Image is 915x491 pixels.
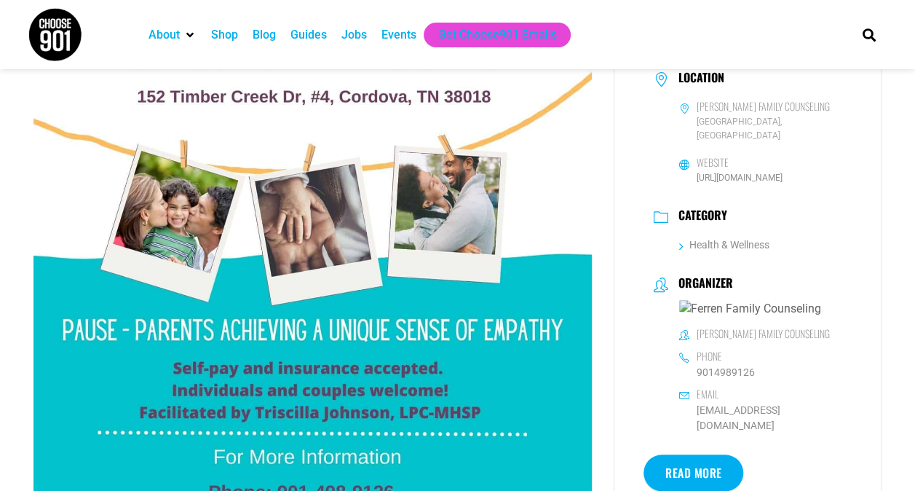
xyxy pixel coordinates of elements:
h6: [PERSON_NAME] Family Counseling [697,100,830,113]
div: About [141,23,204,47]
h3: Location [671,71,724,88]
div: Search [857,23,881,47]
h6: [PERSON_NAME] Family Counseling [697,327,830,340]
h6: Phone [697,350,722,363]
a: Shop [211,26,238,44]
a: Read More [643,455,744,491]
nav: Main nav [141,23,837,47]
a: [EMAIL_ADDRESS][DOMAIN_NAME] [679,403,842,433]
a: 9014989126 [679,365,755,380]
a: Events [381,26,416,44]
h6: Website [697,156,729,169]
a: Get Choose901 Emails [438,26,556,44]
h3: Organizer [671,276,733,294]
a: Guides [290,26,327,44]
a: About [148,26,180,44]
h6: Email [697,388,718,401]
a: [URL][DOMAIN_NAME] [697,173,783,183]
a: Jobs [341,26,367,44]
a: Health & Wellness [679,239,769,251]
h3: Category [671,208,727,226]
img: Ferren Family Counseling [654,300,821,318]
a: Blog [253,26,276,44]
span: [GEOGRAPHIC_DATA], [GEOGRAPHIC_DATA] [679,115,842,143]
